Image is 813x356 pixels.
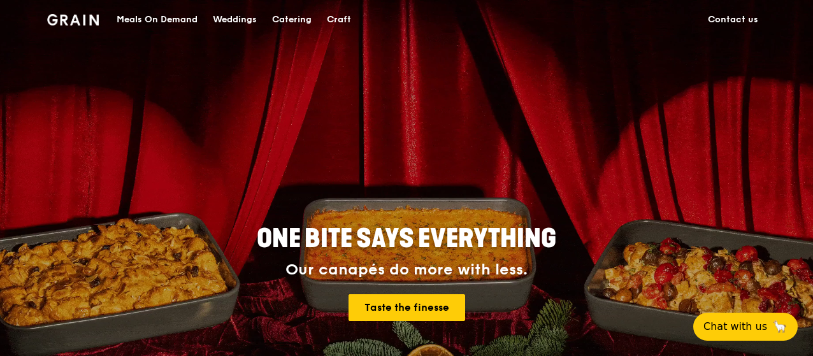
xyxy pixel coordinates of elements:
span: ONE BITE SAYS EVERYTHING [257,224,556,254]
a: Contact us [700,1,766,39]
span: Chat with us [703,319,767,334]
img: Grain [47,14,99,25]
div: Weddings [213,1,257,39]
a: Taste the finesse [349,294,465,321]
a: Catering [264,1,319,39]
div: Meals On Demand [117,1,198,39]
a: Weddings [205,1,264,39]
div: Catering [272,1,312,39]
div: Our canapés do more with less. [177,261,636,279]
button: Chat with us🦙 [693,313,798,341]
a: Craft [319,1,359,39]
span: 🦙 [772,319,788,334]
div: Craft [327,1,351,39]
